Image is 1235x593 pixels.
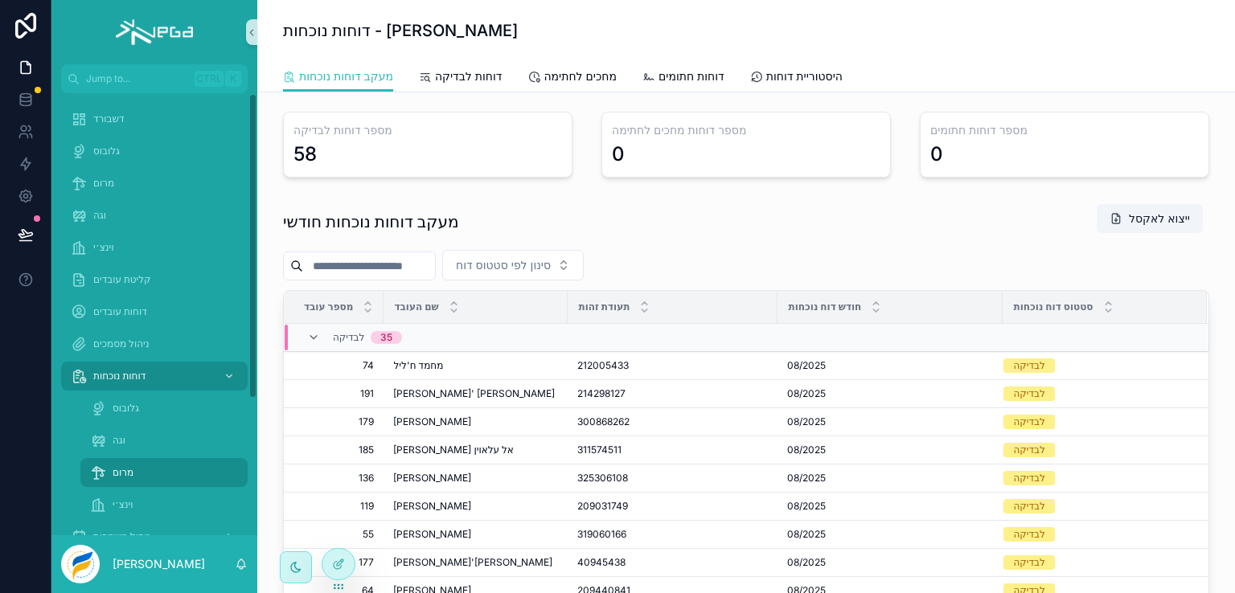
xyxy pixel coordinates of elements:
[61,64,248,93] button: Jump to...CtrlK
[61,329,248,358] a: ניהול מסמכים
[61,104,248,133] a: דשבורד
[93,112,125,125] span: דשבורד
[787,472,826,485] span: 08/2025
[393,528,471,541] span: [PERSON_NAME]
[293,122,562,138] h3: מספר דוחות לבדיקה
[642,62,724,94] a: דוחות חתומים
[303,472,374,485] span: 136
[93,370,146,382] span: דוחות נוכחות
[930,141,943,167] div: 0
[61,137,248,166] a: גלובוס
[1013,527,1044,542] div: לבדיקה
[113,402,139,415] span: גלובוס
[787,500,826,513] span: 08/2025
[612,122,880,138] h3: מספר דוחות מחכים לחתימה
[283,62,393,92] a: מעקב דוחות נוכחות
[456,257,551,273] span: סינון לפי סטטוס דוח
[1013,499,1044,513] div: לבדיקה
[1013,471,1044,485] div: לבדיקה
[787,387,826,400] span: 08/2025
[80,490,248,519] a: וינצ׳י
[750,62,843,94] a: היסטוריית דוחות
[393,556,552,569] span: [PERSON_NAME]'[PERSON_NAME]
[93,530,150,543] span: ניהול משמרות
[787,415,826,428] span: 08/2025
[113,466,133,479] span: מרום
[1013,415,1044,429] div: לבדיקה
[283,19,518,42] h1: דוחות נוכחות - [PERSON_NAME]
[283,211,459,233] h1: מעקב דוחות נוכחות חודשי
[393,444,513,456] span: [PERSON_NAME] אל עלאוין
[1013,386,1044,401] div: לבדיקה
[113,434,125,447] span: וגה
[435,68,503,84] span: דוחות לבדיקה
[80,426,248,455] a: וגה
[61,233,248,262] a: וינצ׳י
[61,265,248,294] a: קליטת עובדים
[299,68,393,84] span: מעקב דוחות נוכחות
[116,19,192,45] img: App logo
[195,71,224,87] span: Ctrl
[333,331,364,344] span: לבדיקה
[766,68,843,84] span: היסטוריית דוחות
[612,141,625,167] div: 0
[51,93,257,535] div: scrollable content
[788,301,861,313] span: חודש דוח נוכחות
[1013,555,1044,570] div: לבדיקה
[80,458,248,487] a: מרום
[80,394,248,423] a: גלובוס
[442,250,584,280] button: Select Button
[61,522,248,551] a: ניהול משמרות
[577,500,628,513] span: 209031749
[93,337,150,350] span: ניהול מסמכים
[527,62,617,94] a: מחכים לחתימה
[577,444,622,456] span: 311574511
[577,359,629,372] span: 212005433
[393,472,471,485] span: [PERSON_NAME]
[787,556,826,569] span: 08/2025
[544,68,617,84] span: מחכים לחתימה
[577,387,626,400] span: 214298127
[303,359,374,372] span: 74
[303,387,374,400] span: 191
[1097,204,1203,233] button: ייצוא לאקסל
[659,68,724,84] span: דוחות חתומים
[61,169,248,198] a: מרום
[113,556,205,572] p: [PERSON_NAME]
[93,305,147,318] span: דוחות עובדים
[61,362,248,391] a: דוחות נוכחות
[304,301,353,313] span: מספר עובד
[394,301,438,313] span: שם העובד
[930,122,1199,138] h3: מספר דוחות חתומים
[577,556,626,569] span: 40945438
[393,359,443,372] span: מחמד ח'ליל
[393,415,471,428] span: [PERSON_NAME]
[393,387,555,400] span: [PERSON_NAME]' [PERSON_NAME]
[93,273,151,286] span: קליטת עובדים
[61,297,248,326] a: דוחות עובדים
[787,444,826,456] span: 08/2025
[1013,301,1093,313] span: סטטוס דוח נוכחות
[227,72,240,85] span: K
[577,528,626,541] span: 319060166
[303,528,374,541] span: 55
[86,72,188,85] span: Jump to...
[380,331,392,344] div: 35
[787,528,826,541] span: 08/2025
[393,500,471,513] span: [PERSON_NAME]
[787,359,826,372] span: 08/2025
[303,415,374,428] span: 179
[61,201,248,230] a: וגה
[113,498,133,511] span: וינצ׳י
[93,241,114,254] span: וינצ׳י
[578,301,630,313] span: תעודת זהות
[1013,443,1044,457] div: לבדיקה
[303,444,374,456] span: 185
[93,209,106,222] span: וגה
[93,145,120,157] span: גלובוס
[419,62,503,94] a: דוחות לבדיקה
[577,415,630,428] span: 300868262
[577,472,628,485] span: 325306108
[293,141,317,167] div: 58
[1013,358,1044,373] div: לבדיקה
